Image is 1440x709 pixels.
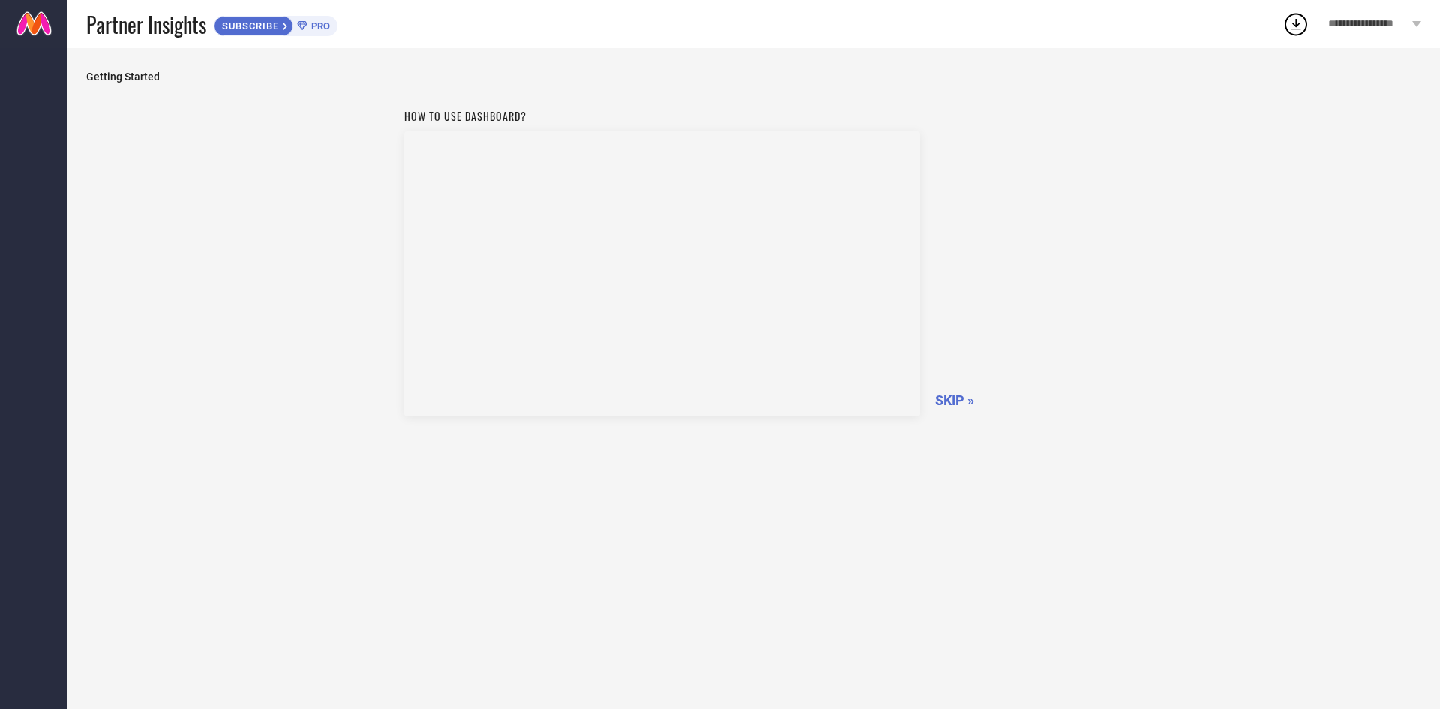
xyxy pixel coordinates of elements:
span: SUBSCRIBE [214,20,283,32]
iframe: Workspace Section [404,131,920,416]
span: Getting Started [86,71,1421,83]
span: Partner Insights [86,9,206,40]
div: Open download list [1282,11,1309,38]
span: SKIP » [935,392,974,408]
a: SUBSCRIBEPRO [214,12,337,36]
span: PRO [307,20,330,32]
h1: How to use dashboard? [404,108,920,124]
